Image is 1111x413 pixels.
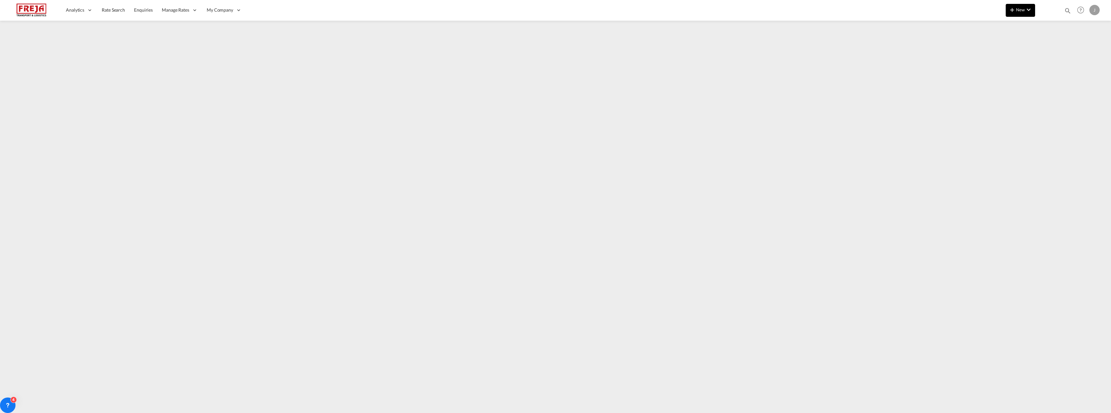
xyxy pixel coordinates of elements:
div: J [1089,5,1100,15]
span: Enquiries [134,7,153,13]
span: Help [1075,5,1086,15]
md-icon: icon-chevron-down [1025,6,1033,14]
span: My Company [207,7,233,13]
div: icon-magnify [1064,7,1071,17]
md-icon: icon-magnify [1064,7,1071,14]
span: Analytics [66,7,84,13]
span: New [1008,7,1033,12]
md-icon: icon-plus 400-fg [1008,6,1016,14]
span: Rate Search [102,7,125,13]
div: Help [1075,5,1089,16]
img: 586607c025bf11f083711d99603023e7.png [10,3,53,17]
span: Manage Rates [162,7,189,13]
button: icon-plus 400-fgNewicon-chevron-down [1006,4,1035,17]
